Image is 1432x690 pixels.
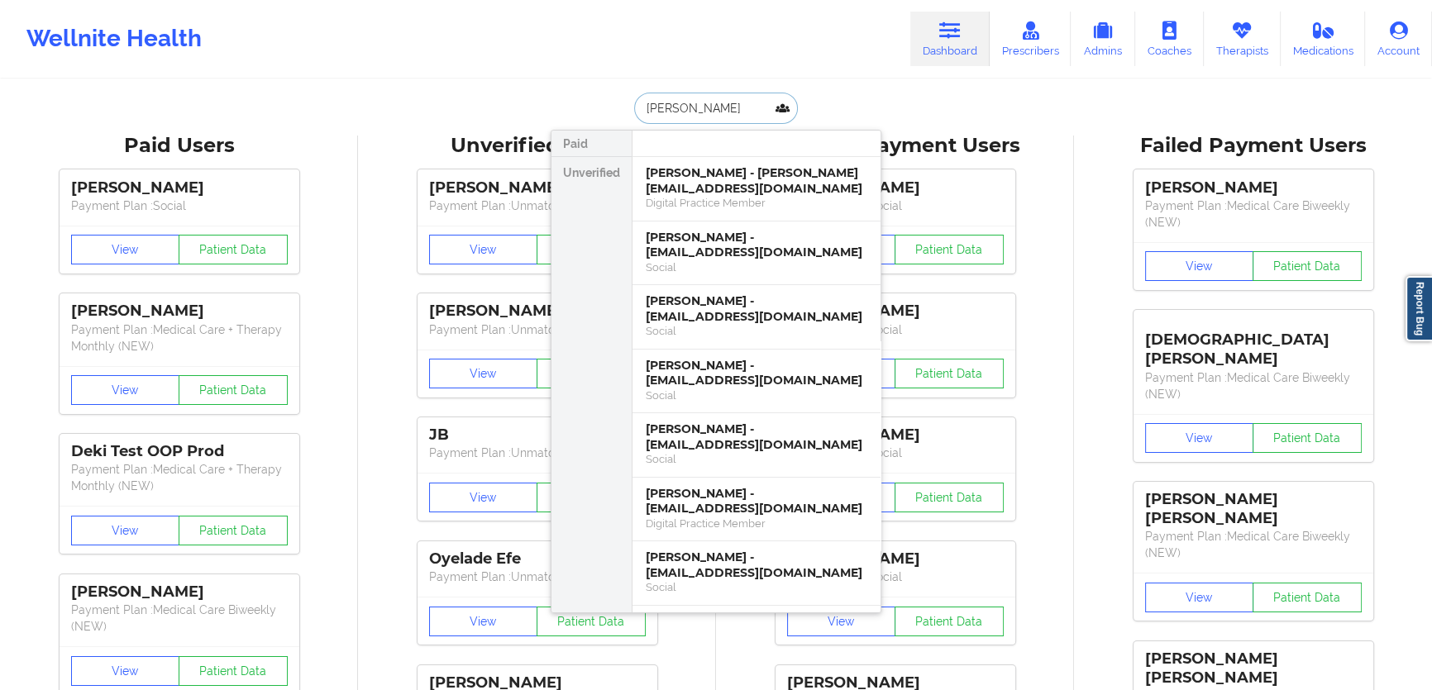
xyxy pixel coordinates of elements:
[910,12,990,66] a: Dashboard
[646,196,867,210] div: Digital Practice Member
[895,235,1004,264] button: Patient Data
[646,358,867,388] div: [PERSON_NAME] - [EMAIL_ADDRESS][DOMAIN_NAME]
[429,483,538,512] button: View
[1135,12,1204,66] a: Coaches
[1253,251,1362,281] button: Patient Data
[71,442,288,461] div: Deki Test OOP Prod
[429,607,538,636] button: View
[787,607,896,636] button: View
[429,302,646,321] div: [PERSON_NAME]
[787,426,1004,445] div: [PERSON_NAME]
[1071,12,1135,66] a: Admins
[1204,12,1281,66] a: Therapists
[429,178,646,197] div: [PERSON_NAME]
[179,375,288,405] button: Patient Data
[1145,583,1254,612] button: View
[429,426,646,445] div: JB
[646,260,867,274] div: Social
[537,235,646,264] button: Patient Data
[12,133,346,159] div: Paid Users
[429,321,646,338] p: Payment Plan : Unmatched Plan
[71,583,288,602] div: [PERSON_NAME]
[646,293,867,324] div: [PERSON_NAME] - [EMAIL_ADDRESS][DOMAIN_NAME]
[179,656,288,686] button: Patient Data
[429,569,646,585] p: Payment Plan : Unmatched Plan
[179,235,288,264] button: Patient Data
[787,445,1004,461] p: Payment Plan : Social
[537,607,646,636] button: Patient Data
[646,516,867,531] div: Digital Practice Member
[1145,528,1362,561] p: Payment Plan : Medical Care Biweekly (NEW)
[1086,133,1420,159] div: Failed Payment Users
[71,656,180,686] button: View
[429,235,538,264] button: View
[71,602,288,635] p: Payment Plan : Medical Care Biweekly (NEW)
[1281,12,1366,66] a: Medications
[370,133,704,159] div: Unverified Users
[71,178,288,197] div: [PERSON_NAME]
[728,133,1062,159] div: Skipped Payment Users
[787,178,1004,197] div: [PERSON_NAME]
[537,483,646,512] button: Patient Data
[429,197,646,214] p: Payment Plan : Unmatched Plan
[646,580,867,594] div: Social
[646,486,867,516] div: [PERSON_NAME] - [EMAIL_ADDRESS][DOMAIN_NAME]
[71,235,180,264] button: View
[429,445,646,461] p: Payment Plan : Unmatched Plan
[1145,650,1362,688] div: [PERSON_NAME] [PERSON_NAME]
[646,324,867,338] div: Social
[1145,178,1362,197] div: [PERSON_NAME]
[71,461,288,494] p: Payment Plan : Medical Care + Therapy Monthly (NEW)
[787,569,1004,585] p: Payment Plan : Social
[1253,583,1362,612] button: Patient Data
[537,359,646,388] button: Patient Data
[895,483,1004,512] button: Patient Data
[429,359,538,388] button: View
[787,197,1004,214] p: Payment Plan : Social
[551,131,632,157] div: Paid
[646,550,867,580] div: [PERSON_NAME] - [EMAIL_ADDRESS][DOMAIN_NAME]
[646,230,867,260] div: [PERSON_NAME] - [EMAIL_ADDRESS][DOMAIN_NAME]
[895,607,1004,636] button: Patient Data
[71,516,180,545] button: View
[646,421,867,452] div: [PERSON_NAME] - [EMAIL_ADDRESS][DOMAIN_NAME]
[1145,490,1362,528] div: [PERSON_NAME] [PERSON_NAME]
[71,302,288,321] div: [PERSON_NAME]
[1145,423,1254,453] button: View
[1145,369,1362,402] p: Payment Plan : Medical Care Biweekly (NEW)
[787,302,1004,321] div: [PERSON_NAME]
[71,375,180,405] button: View
[179,516,288,545] button: Patient Data
[646,165,867,196] div: [PERSON_NAME] - [PERSON_NAME][EMAIL_ADDRESS][DOMAIN_NAME]
[787,550,1004,569] div: [PERSON_NAME]
[429,550,646,569] div: Oyelade Efe
[646,388,867,402] div: Social
[1253,423,1362,453] button: Patient Data
[787,321,1004,338] p: Payment Plan : Social
[1365,12,1432,66] a: Account
[71,197,288,214] p: Payment Plan : Social
[71,321,288,355] p: Payment Plan : Medical Care + Therapy Monthly (NEW)
[990,12,1072,66] a: Prescribers
[1145,251,1254,281] button: View
[895,359,1004,388] button: Patient Data
[646,452,867,466] div: Social
[1145,318,1362,369] div: [DEMOGRAPHIC_DATA][PERSON_NAME]
[1406,276,1432,341] a: Report Bug
[1145,197,1362,231] p: Payment Plan : Medical Care Biweekly (NEW)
